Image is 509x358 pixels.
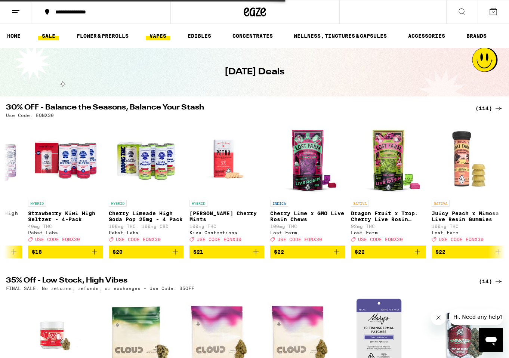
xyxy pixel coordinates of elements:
[431,310,446,325] iframe: Close message
[432,246,506,258] button: Add to bag
[358,237,403,242] span: USE CODE EQNX30
[270,200,288,207] p: INDICA
[28,200,46,207] p: HYBRID
[109,230,183,235] div: Pabst Labs
[270,230,345,235] div: Lost Farm
[432,200,450,207] p: SATIVA
[28,246,103,258] button: Add to bag
[109,224,183,229] p: 100mg THC: 100mg CBD
[432,224,506,229] p: 100mg THC
[270,246,345,258] button: Add to bag
[28,230,103,235] div: Pabst Labs
[439,237,484,242] span: USE CODE EQNX30
[189,246,264,258] button: Add to bag
[38,31,59,40] a: SALE
[189,200,207,207] p: HYBRID
[463,31,490,40] a: BRANDS
[6,104,466,113] h2: 30% OFF - Balance the Seasons, Balance Your Stash
[274,249,284,255] span: $22
[225,66,284,78] h1: [DATE] Deals
[432,230,506,235] div: Lost Farm
[109,121,183,246] a: Open page for Cherry Limeade High Soda Pop 25mg - 4 Pack from Pabst Labs
[189,230,264,235] div: Kiva Confections
[351,230,426,235] div: Lost Farm
[229,31,277,40] a: CONCENTRATES
[189,224,264,229] p: 100mg THC
[479,277,503,286] a: (14)
[35,237,80,242] span: USE CODE EQNX30
[290,31,391,40] a: WELLNESS, TINCTURES & CAPSULES
[28,210,103,222] p: Strawberry Kiwi High Seltzer - 4-Pack
[432,210,506,222] p: Juicy Peach x Mimosa Live Resin Gummies
[449,309,503,325] iframe: Message from company
[184,31,215,40] a: EDIBLES
[109,121,183,196] img: Pabst Labs - Cherry Limeade High Soda Pop 25mg - 4 Pack
[6,277,466,286] h2: 35% Off - Low Stock, High Vibes
[351,200,369,207] p: SATIVA
[277,237,322,242] span: USE CODE EQNX30
[189,121,264,246] a: Open page for Petra Tart Cherry Mints from Kiva Confections
[432,121,506,246] a: Open page for Juicy Peach x Mimosa Live Resin Gummies from Lost Farm
[73,31,132,40] a: FLOWER & PREROLLS
[193,249,203,255] span: $21
[355,249,365,255] span: $22
[270,121,345,246] a: Open page for Cherry Lime x GMO Live Rosin Chews from Lost Farm
[351,246,426,258] button: Add to bag
[475,104,503,113] a: (114)
[109,246,183,258] button: Add to bag
[32,249,42,255] span: $18
[28,121,103,196] img: Pabst Labs - Strawberry Kiwi High Seltzer - 4-Pack
[146,31,170,40] a: VAPES
[432,121,506,196] img: Lost Farm - Juicy Peach x Mimosa Live Resin Gummies
[197,237,241,242] span: USE CODE EQNX30
[351,224,426,229] p: 92mg THC
[109,200,127,207] p: HYBRID
[270,121,345,196] img: Lost Farm - Cherry Lime x GMO Live Rosin Chews
[189,210,264,222] p: [PERSON_NAME] Cherry Mints
[3,31,24,40] a: HOME
[28,224,103,229] p: 40mg THC
[435,249,445,255] span: $22
[351,121,426,246] a: Open page for Dragon Fruit x Trop. Cherry Live Rosin Chews from Lost Farm
[189,121,264,196] img: Kiva Confections - Petra Tart Cherry Mints
[404,31,449,40] a: ACCESSORIES
[479,328,503,352] iframe: Button to launch messaging window
[270,224,345,229] p: 100mg THC
[109,210,183,222] p: Cherry Limeade High Soda Pop 25mg - 4 Pack
[6,113,54,118] p: Use Code: EQNX30
[116,237,161,242] span: USE CODE EQNX30
[270,210,345,222] p: Cherry Lime x GMO Live Rosin Chews
[351,121,426,196] img: Lost Farm - Dragon Fruit x Trop. Cherry Live Rosin Chews
[28,121,103,246] a: Open page for Strawberry Kiwi High Seltzer - 4-Pack from Pabst Labs
[112,249,123,255] span: $20
[6,286,194,291] p: FINAL SALE: No returns, refunds, or exchanges - Use Code: 35OFF
[351,210,426,222] p: Dragon Fruit x Trop. Cherry Live Rosin Chews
